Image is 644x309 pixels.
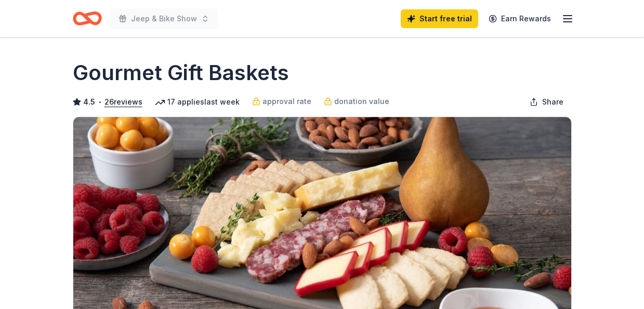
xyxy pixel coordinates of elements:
a: Earn Rewards [482,9,557,28]
button: 26reviews [104,96,142,108]
a: Start free trial [401,9,478,28]
button: Jeep & Bike Show [110,8,218,29]
a: donation value [324,95,389,108]
a: Home [73,6,102,31]
span: approval rate [262,95,311,108]
button: Share [521,92,572,112]
span: 4.5 [83,96,95,108]
div: 17 applies last week [155,96,240,108]
span: donation value [334,95,389,108]
span: • [98,98,101,106]
h1: Gourmet Gift Baskets [73,58,289,87]
a: approval rate [252,95,311,108]
span: Share [542,96,563,108]
span: Jeep & Bike Show [131,12,197,25]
